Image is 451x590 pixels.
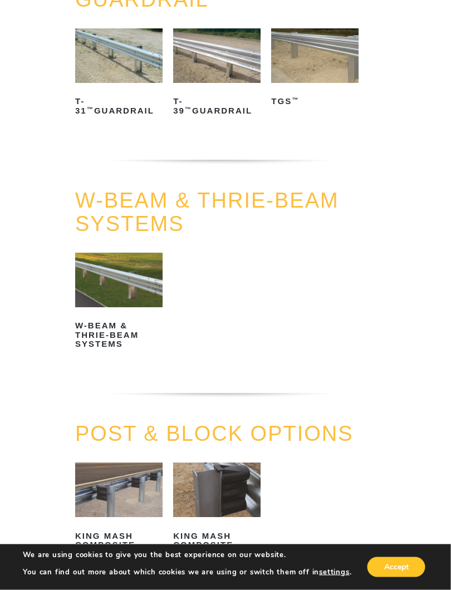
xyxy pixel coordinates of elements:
h2: King MASH Composite Block for 8″ Guardrail Applications [174,528,261,582]
a: T-31™Guardrail [76,29,163,120]
button: settings [320,567,350,577]
p: We are using cookies to give you the best experience on our website. [23,550,352,560]
a: King MASH Composite Block for 12″ Guardrail Applications [76,463,163,582]
sup: ™ [292,97,300,104]
h2: T-39 Guardrail [174,94,261,120]
a: T-39™Guardrail [174,29,261,120]
h2: King MASH Composite Block for 12″ Guardrail Applications [76,528,163,582]
h2: TGS [272,94,359,111]
a: W-BEAM & THRIE-BEAM SYSTEMS [76,189,340,236]
h2: T-31 Guardrail [76,94,163,120]
h2: W-Beam & Thrie-Beam Systems [76,318,163,354]
a: W-Beam & Thrie-Beam Systems [76,253,163,354]
a: King MASH Composite Block for 8″ Guardrail Applications [174,463,261,582]
a: POST & BLOCK OPTIONS [76,422,354,446]
a: TGS™ [272,29,359,111]
button: Accept [367,557,425,577]
sup: ™ [87,106,95,113]
p: You can find out more about which cookies we are using or switch them off in . [23,567,352,577]
sup: ™ [185,106,193,113]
